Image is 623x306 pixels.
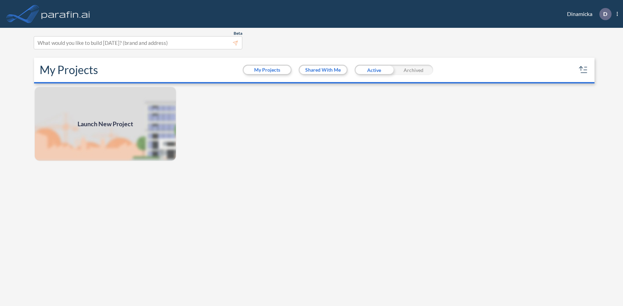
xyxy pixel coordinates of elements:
div: Archived [394,65,433,75]
img: add [34,86,177,161]
div: Dinamicka [557,8,618,20]
span: Beta [234,31,242,36]
button: sort [578,64,589,75]
button: My Projects [244,66,291,74]
img: logo [40,7,91,21]
span: Launch New Project [78,119,133,129]
div: Active [355,65,394,75]
h2: My Projects [40,63,98,76]
button: Shared With Me [300,66,347,74]
p: D [603,11,607,17]
a: Launch New Project [34,86,177,161]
